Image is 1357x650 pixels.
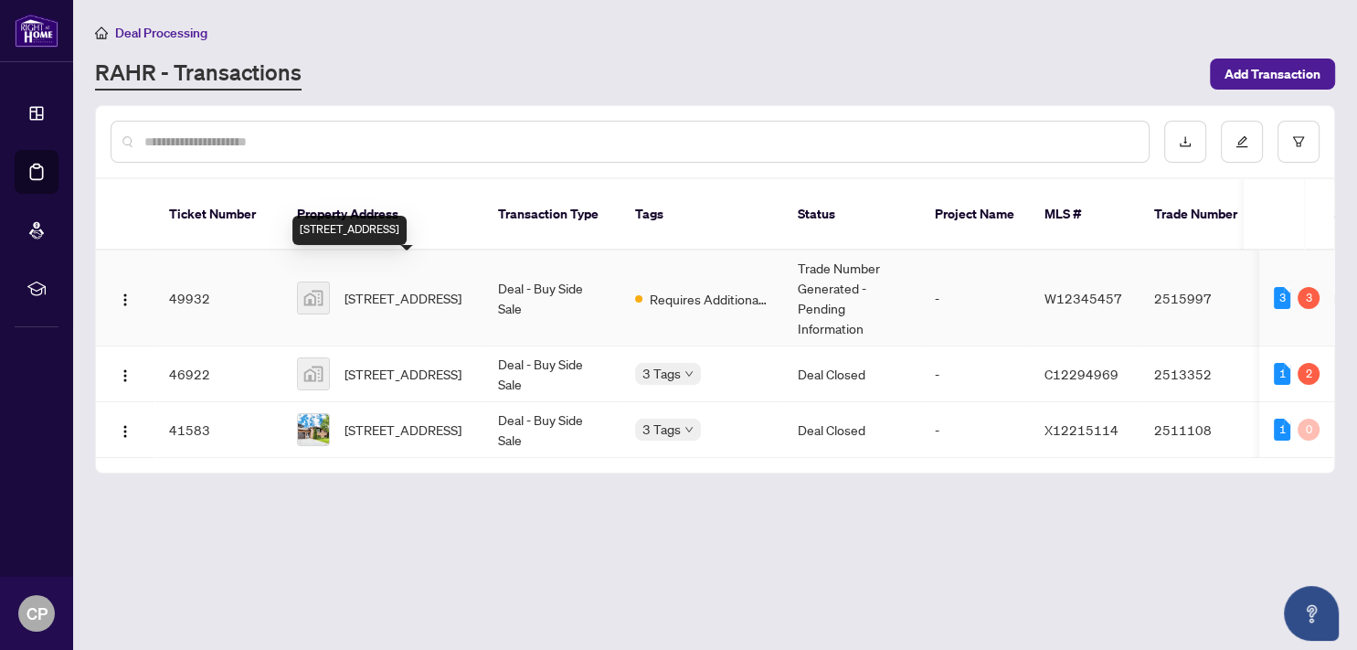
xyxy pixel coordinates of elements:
td: Deal - Buy Side Sale [483,250,620,346]
td: 2511108 [1140,402,1267,458]
span: [STREET_ADDRESS] [345,420,461,440]
span: edit [1235,135,1248,148]
div: 3 [1274,287,1290,309]
a: RAHR - Transactions [95,58,302,91]
td: 46922 [154,346,282,402]
span: [STREET_ADDRESS] [345,288,461,308]
td: - [920,402,1030,458]
td: Deal - Buy Side Sale [483,346,620,402]
img: thumbnail-img [298,414,329,445]
div: [STREET_ADDRESS] [292,216,407,245]
th: Ticket Number [154,179,282,250]
div: 0 [1298,419,1320,441]
th: Transaction Type [483,179,620,250]
td: Deal Closed [783,402,920,458]
div: 3 [1298,287,1320,309]
td: Trade Number Generated - Pending Information [783,250,920,346]
span: 3 Tags [642,363,681,384]
th: Property Address [282,179,483,250]
span: W12345457 [1044,290,1122,306]
img: thumbnail-img [298,282,329,314]
td: 2513352 [1140,346,1267,402]
div: 1 [1274,419,1290,441]
button: download [1164,121,1206,163]
span: down [684,425,694,434]
td: 49932 [154,250,282,346]
th: Tags [620,179,783,250]
button: Open asap [1284,586,1339,641]
img: Logo [118,368,133,383]
button: Logo [111,415,140,444]
div: 2 [1298,363,1320,385]
th: MLS # [1030,179,1140,250]
th: Project Name [920,179,1030,250]
span: Add Transaction [1224,59,1320,89]
th: Trade Number [1140,179,1267,250]
td: 41583 [154,402,282,458]
span: Requires Additional Docs [650,289,769,309]
img: thumbnail-img [298,358,329,389]
th: Status [783,179,920,250]
button: edit [1221,121,1263,163]
span: home [95,27,108,39]
span: Deal Processing [115,25,207,41]
td: - [920,250,1030,346]
td: Deal Closed [783,346,920,402]
span: down [684,369,694,378]
button: Logo [111,359,140,389]
span: CP [27,601,48,626]
img: Logo [118,293,133,307]
button: Logo [111,283,140,313]
span: X12215114 [1044,421,1118,438]
span: [STREET_ADDRESS] [345,364,461,384]
td: - [920,346,1030,402]
span: filter [1292,135,1305,148]
span: C12294969 [1044,366,1118,382]
span: download [1179,135,1192,148]
td: Deal - Buy Side Sale [483,402,620,458]
img: Logo [118,424,133,439]
div: 1 [1274,363,1290,385]
button: filter [1277,121,1320,163]
img: logo [15,14,58,48]
button: Add Transaction [1210,59,1335,90]
td: 2515997 [1140,250,1267,346]
span: 3 Tags [642,419,681,440]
